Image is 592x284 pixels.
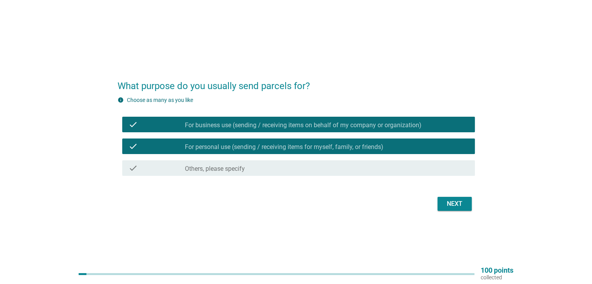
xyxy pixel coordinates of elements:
[185,143,383,151] label: For personal use (sending / receiving items for myself, family, or friends)
[128,163,138,173] i: check
[185,121,422,129] label: For business use (sending / receiving items on behalf of my company or organization)
[185,165,245,173] label: Others, please specify
[481,267,513,274] p: 100 points
[127,97,193,103] label: Choose as many as you like
[437,197,472,211] button: Next
[128,120,138,129] i: check
[481,274,513,281] p: collected
[118,97,124,103] i: info
[128,142,138,151] i: check
[444,199,466,209] div: Next
[118,71,475,93] h2: What purpose do you usually send parcels for?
